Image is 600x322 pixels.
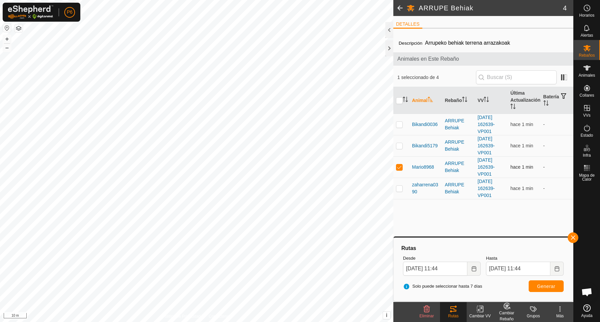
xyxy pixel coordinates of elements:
span: Arrupeko behiak terrena arrazakoak [422,37,513,48]
button: Capas del Mapa [15,24,23,32]
span: Horarios [579,13,594,17]
span: Generar [537,284,555,289]
p-sorticon: Activar para ordenar [484,98,489,103]
span: P6 [67,9,72,16]
p-sorticon: Activar para ordenar [428,98,433,103]
label: Desde [403,255,481,262]
span: Animales [579,73,595,77]
div: Más [547,313,573,319]
button: i [383,312,390,319]
button: Choose Date [550,262,564,276]
li: DETALLES [393,21,422,29]
button: Choose Date [467,262,481,276]
th: Batería [541,87,573,114]
th: Animal [409,87,442,114]
div: Chat abierto [577,282,597,302]
span: Bikandi5179 [412,142,438,149]
div: ARRUPE Behiak [445,117,472,131]
span: Eliminar [419,314,434,318]
span: Mapa de Calor [575,173,598,181]
div: Rutas [400,244,566,252]
span: 7 oct 2025, 11:43 [510,186,533,191]
span: VVs [583,113,590,117]
td: - [541,156,573,178]
span: Ayuda [581,314,593,318]
th: Última Actualización [508,87,540,114]
div: ARRUPE Behiak [445,181,472,195]
button: Generar [529,280,564,292]
div: Cambiar VV [467,313,493,319]
a: [DATE] 162639-VP001 [478,179,495,198]
button: Restablecer Mapa [3,24,11,32]
span: Rebaños [579,53,595,57]
p-sorticon: Activar para ordenar [543,101,549,107]
a: [DATE] 162639-VP001 [478,115,495,134]
img: Logo Gallagher [8,5,53,19]
button: + [3,35,11,43]
span: Collares [579,93,594,97]
span: 7 oct 2025, 11:43 [510,164,533,170]
span: Solo puede seleccionar hasta 7 días [403,283,482,290]
div: Cambiar Rebaño [493,310,520,322]
span: Mario8968 [412,164,434,171]
a: Contáctenos [209,313,231,319]
span: 7 oct 2025, 11:43 [510,122,533,127]
a: [DATE] 162639-VP001 [478,136,495,155]
span: Animales en Este Rebaño [397,55,569,63]
span: i [386,312,387,318]
input: Buscar (S) [476,70,557,84]
td: - [541,178,573,199]
td: - [541,135,573,156]
span: 7 oct 2025, 11:43 [510,143,533,148]
th: VV [475,87,508,114]
label: Descripción [399,41,422,46]
a: Ayuda [574,302,600,320]
span: 4 [563,3,567,13]
span: Estado [581,133,593,137]
label: Hasta [486,255,564,262]
span: Bikandi0036 [412,121,438,128]
div: ARRUPE Behiak [445,160,472,174]
h2: ARRUPE Behiak [419,4,563,12]
span: Infra [583,153,591,157]
p-sorticon: Activar para ordenar [462,98,467,103]
div: Grupos [520,313,547,319]
div: ARRUPE Behiak [445,139,472,153]
td: - [541,114,573,135]
th: Rebaño [442,87,475,114]
span: 1 seleccionado de 4 [397,74,476,81]
a: Política de Privacidad [162,313,201,319]
span: Alertas [581,33,593,37]
span: zaharrena0390 [412,181,439,195]
p-sorticon: Activar para ordenar [510,105,516,110]
p-sorticon: Activar para ordenar [403,98,408,103]
button: – [3,44,11,52]
a: [DATE] 162639-VP001 [478,157,495,177]
div: Rutas [440,313,467,319]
